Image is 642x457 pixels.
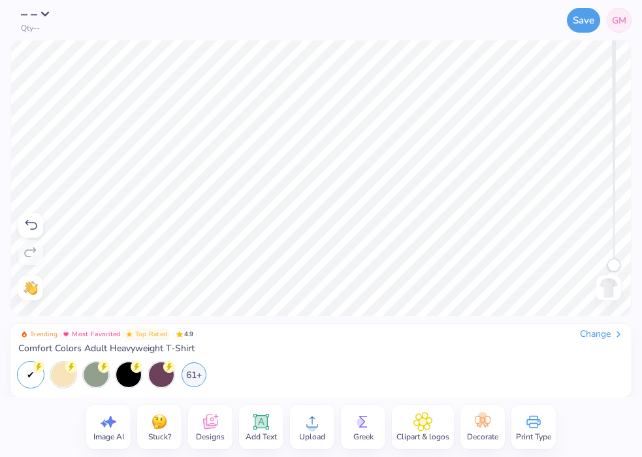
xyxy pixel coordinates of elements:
span: Comfort Colors Adult Heavyweight T-Shirt [18,343,195,355]
img: Front [598,277,619,298]
img: Most Favorited sort [63,331,69,338]
button: – – [21,8,57,21]
img: Stuck? [150,412,169,432]
span: Greek [353,432,374,442]
span: 4.9 [172,328,197,340]
span: Most Favorited [72,331,120,338]
img: Trending sort [21,331,27,338]
button: Badge Button [18,328,60,340]
span: Clipart & logos [396,432,449,442]
span: Decorate [467,432,498,442]
button: Badge Button [60,328,123,340]
span: Print Type [516,432,551,442]
span: Image AI [93,432,124,442]
div: Accessibility label [607,259,620,272]
span: Stuck? [148,432,171,442]
span: Add Text [246,432,277,442]
span: Trending [30,331,57,338]
div: 61+ [182,362,206,387]
img: Top Rated sort [126,331,133,338]
span: GM [612,14,626,27]
button: Save [567,8,600,33]
a: GM [607,8,632,33]
button: Badge Button [123,328,170,340]
span: Upload [299,432,325,442]
span: Top Rated [135,331,168,338]
span: Designs [196,432,225,442]
span: Qty -- [21,24,40,33]
div: Change [580,328,624,340]
span: – – [21,5,38,23]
